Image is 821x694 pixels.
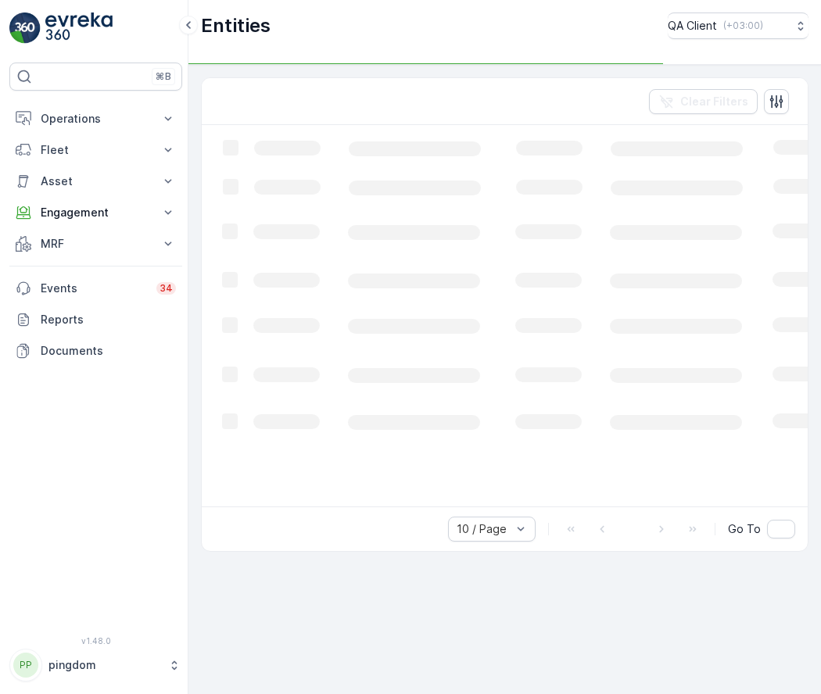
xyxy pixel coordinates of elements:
[9,273,182,304] a: Events34
[728,521,761,537] span: Go To
[201,13,271,38] p: Entities
[160,282,173,295] p: 34
[41,205,151,220] p: Engagement
[9,636,182,646] span: v 1.48.0
[48,657,160,673] p: pingdom
[156,70,171,83] p: ⌘B
[41,236,151,252] p: MRF
[723,20,763,32] p: ( +03:00 )
[41,111,151,127] p: Operations
[41,142,151,158] p: Fleet
[9,335,182,367] a: Documents
[9,134,182,166] button: Fleet
[41,173,151,189] p: Asset
[9,649,182,681] button: PPpingdom
[9,103,182,134] button: Operations
[41,343,176,359] p: Documents
[41,281,147,296] p: Events
[9,13,41,44] img: logo
[668,13,808,39] button: QA Client(+03:00)
[13,653,38,678] div: PP
[680,94,748,109] p: Clear Filters
[41,312,176,327] p: Reports
[9,304,182,335] a: Reports
[9,166,182,197] button: Asset
[649,89,758,114] button: Clear Filters
[9,228,182,259] button: MRF
[45,13,113,44] img: logo_light-DOdMpM7g.png
[9,197,182,228] button: Engagement
[668,18,717,34] p: QA Client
